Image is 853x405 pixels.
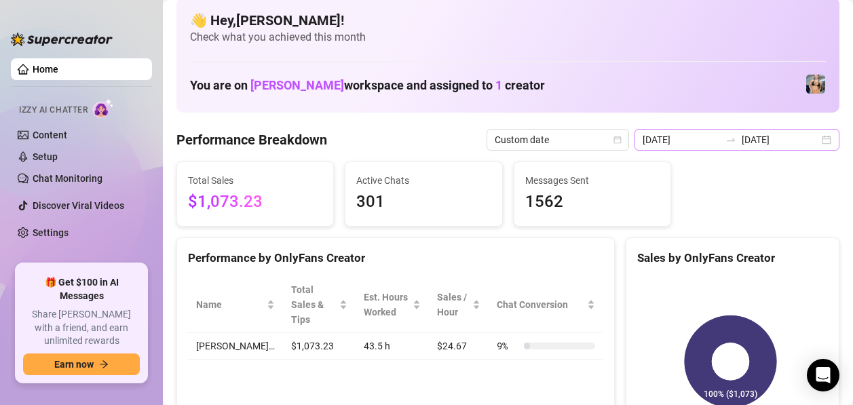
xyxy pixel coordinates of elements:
[23,308,140,348] span: Share [PERSON_NAME] with a friend, and earn unlimited rewards
[188,189,322,215] span: $1,073.23
[807,359,839,391] div: Open Intercom Messenger
[54,359,94,370] span: Earn now
[23,353,140,375] button: Earn nowarrow-right
[356,173,491,188] span: Active Chats
[725,134,736,145] span: swap-right
[742,132,819,147] input: End date
[93,98,114,118] img: AI Chatter
[33,151,58,162] a: Setup
[497,297,584,312] span: Chat Conversion
[643,132,720,147] input: Start date
[188,173,322,188] span: Total Sales
[637,249,828,267] div: Sales by OnlyFans Creator
[176,130,327,149] h4: Performance Breakdown
[356,333,429,360] td: 43.5 h
[11,33,113,46] img: logo-BBDzfeDw.svg
[196,297,264,312] span: Name
[613,136,622,144] span: calendar
[364,290,410,320] div: Est. Hours Worked
[725,134,736,145] span: to
[495,130,621,150] span: Custom date
[495,78,502,92] span: 1
[190,30,826,45] span: Check what you achieved this month
[525,173,660,188] span: Messages Sent
[190,78,545,93] h1: You are on workspace and assigned to creator
[806,75,825,94] img: Veronica
[429,333,489,360] td: $24.67
[33,227,69,238] a: Settings
[497,339,518,353] span: 9 %
[33,64,58,75] a: Home
[489,277,603,333] th: Chat Conversion
[33,130,67,140] a: Content
[437,290,470,320] span: Sales / Hour
[99,360,109,369] span: arrow-right
[33,200,124,211] a: Discover Viral Videos
[291,282,337,327] span: Total Sales & Tips
[33,173,102,184] a: Chat Monitoring
[250,78,344,92] span: [PERSON_NAME]
[356,189,491,215] span: 301
[283,277,356,333] th: Total Sales & Tips
[429,277,489,333] th: Sales / Hour
[190,11,826,30] h4: 👋 Hey, [PERSON_NAME] !
[525,189,660,215] span: 1562
[188,333,283,360] td: [PERSON_NAME]…
[23,276,140,303] span: 🎁 Get $100 in AI Messages
[283,333,356,360] td: $1,073.23
[188,277,283,333] th: Name
[188,249,603,267] div: Performance by OnlyFans Creator
[19,104,88,117] span: Izzy AI Chatter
